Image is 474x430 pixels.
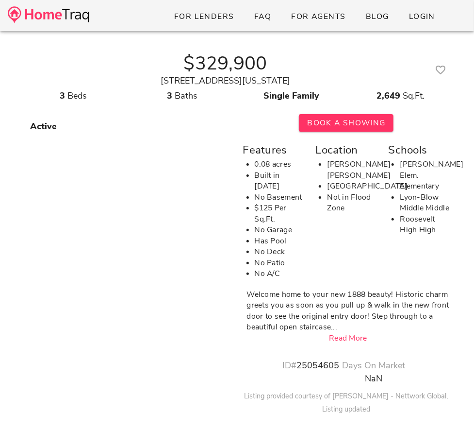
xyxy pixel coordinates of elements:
[400,192,449,214] li: Lyon-Blow Middle Middle
[243,141,304,159] div: Features
[365,11,389,22] span: Blog
[255,246,304,258] li: No Deck
[255,268,304,279] li: No A/C
[329,333,367,344] a: Read More
[255,258,304,269] li: No Patio
[254,11,272,22] span: FAQ
[175,90,198,102] span: Baths
[255,236,304,247] li: Has Pool
[327,192,376,214] li: Not in Flood Zone
[255,170,304,192] li: Built in [DATE]
[358,8,397,25] a: Blog
[282,360,296,371] span: ID#
[291,11,345,22] span: For Agents
[166,8,242,25] a: For Lenders
[388,141,449,159] div: Schools
[400,159,449,192] li: [PERSON_NAME] Elem. Elementary
[282,359,337,385] div: 25054605
[403,90,425,102] span: Sq.Ft.
[327,181,376,192] li: [GEOGRAPHIC_DATA]
[67,90,87,102] span: Beds
[365,373,382,384] span: NaN
[315,141,376,159] div: Location
[255,224,304,236] li: No Garage
[425,383,474,430] iframe: Chat Widget
[299,114,393,132] button: Book A Showing
[25,74,426,87] div: [STREET_ADDRESS][US_STATE]
[246,8,279,25] a: FAQ
[264,90,320,102] strong: Single Family
[167,90,173,102] strong: 3
[409,11,435,22] span: Login
[245,391,448,414] small: Listing provided courtesy of [PERSON_NAME] - Nettwork Global, Listing updated
[183,51,267,76] strong: $329,900
[174,11,234,22] span: For Lenders
[255,203,304,224] li: $125 Per Sq.Ft.
[377,90,401,102] strong: 2,649
[401,8,443,25] a: Login
[255,159,304,170] li: 0.08 acres
[283,8,353,25] a: For Agents
[255,192,304,203] li: No Basement
[342,360,405,371] span: Days On Market
[31,120,57,132] strong: Active
[247,289,450,333] div: Welcome home to your new 1888 beauty! Historic charm greets you as soon as you pull up & walk in ...
[307,118,386,128] span: Book A Showing
[400,214,449,236] li: Roosevelt High High
[331,322,337,332] span: ...
[60,90,65,102] strong: 3
[8,6,89,23] img: desktop-logo.34a1112.png
[327,159,376,181] li: [PERSON_NAME] [PERSON_NAME]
